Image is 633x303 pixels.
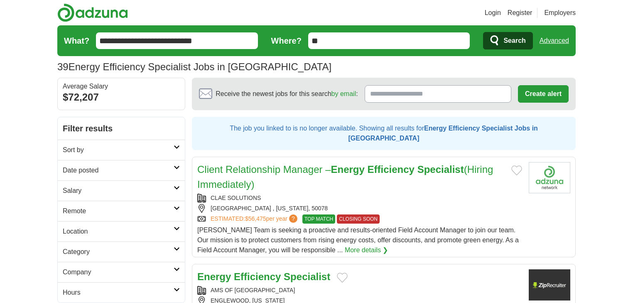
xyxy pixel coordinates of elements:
a: Hours [58,282,185,303]
span: [PERSON_NAME] Team is seeking a proactive and results-oriented Field Account Manager to join our ... [197,227,519,254]
label: Where? [271,34,302,47]
a: Register [508,8,532,18]
strong: Specialist [284,271,330,282]
strong: Energy [197,271,231,282]
div: $72,207 [63,90,180,105]
button: Add to favorite jobs [511,165,522,175]
h2: Location [63,227,174,236]
span: CLOSING SOON [337,214,380,224]
h2: Company [63,267,174,277]
span: 39 [57,59,69,74]
div: The job you linked to is no longer available. Showing all results for [192,117,576,150]
a: Location [58,221,185,241]
div: CLAE SOLUTIONS [197,194,522,202]
a: ESTIMATED:$56,475per year? [211,214,299,224]
h2: Sort by [63,145,174,155]
strong: Efficiency [368,164,415,175]
a: by email [331,90,356,97]
div: [GEOGRAPHIC_DATA] , [US_STATE], 50078 [197,204,522,213]
div: AMS OF [GEOGRAPHIC_DATA] [197,286,522,295]
img: Company logo [529,162,570,193]
h2: Category [63,247,174,257]
div: Average Salary [63,83,180,90]
button: Search [483,32,532,49]
h2: Remote [63,206,174,216]
button: Create alert [518,85,569,103]
strong: Specialist [417,164,464,175]
span: Search [503,32,525,49]
strong: Efficiency [234,271,281,282]
a: Login [485,8,501,18]
span: ? [289,214,297,223]
h2: Filter results [58,117,185,140]
a: Category [58,241,185,262]
a: Salary [58,180,185,201]
a: Employers [544,8,576,18]
a: Sort by [58,140,185,160]
label: What? [64,34,89,47]
img: Adzuna logo [57,3,128,22]
h2: Salary [63,186,174,196]
a: Remote [58,201,185,221]
span: Receive the newest jobs for this search : [216,89,358,99]
strong: Energy [331,164,365,175]
a: Date posted [58,160,185,180]
h1: Energy Efficiency Specialist Jobs in [GEOGRAPHIC_DATA] [57,61,331,72]
h2: Hours [63,288,174,298]
a: Client Relationship Manager –Energy Efficiency Specialist(Hiring Immediately) [197,164,493,190]
a: Company [58,262,185,282]
a: Energy Efficiency Specialist [197,271,330,282]
strong: Energy Efficiency Specialist Jobs in [GEOGRAPHIC_DATA] [348,125,538,142]
a: Advanced [540,32,569,49]
h2: Date posted [63,165,174,175]
button: Add to favorite jobs [337,273,348,283]
a: More details ❯ [345,245,388,255]
span: $56,475 [245,215,266,222]
img: Company logo [529,269,570,301]
span: TOP MATCH [302,214,335,224]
